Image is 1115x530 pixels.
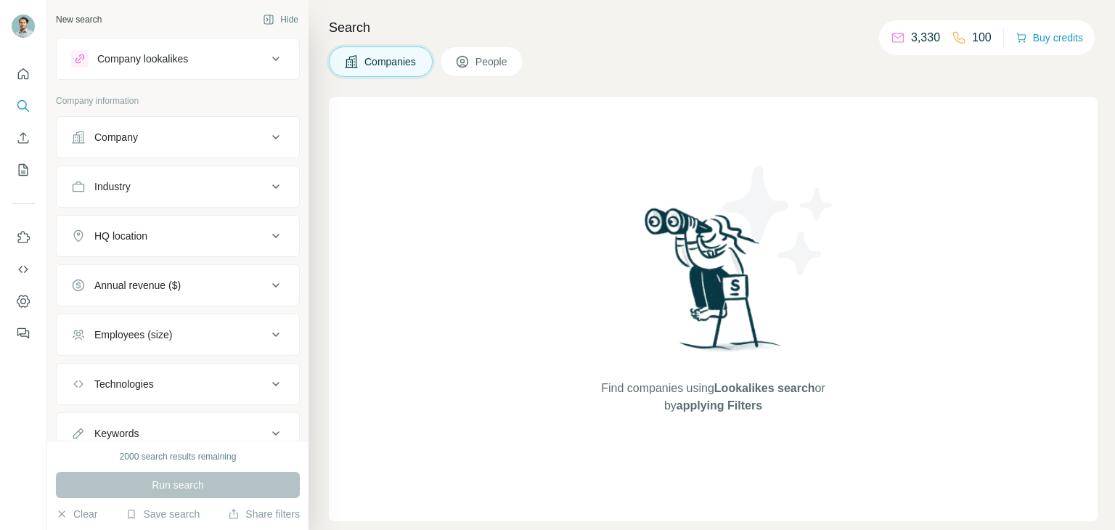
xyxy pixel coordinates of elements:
div: Company [94,130,138,144]
button: Use Surfe API [12,256,35,282]
p: Company information [56,94,300,107]
button: Technologies [57,367,299,401]
button: My lists [12,157,35,183]
button: Quick start [12,61,35,87]
button: Company lookalikes [57,41,299,76]
span: Companies [364,54,417,69]
button: Employees (size) [57,317,299,352]
button: Save search [126,507,200,521]
span: applying Filters [677,399,762,412]
p: 3,330 [911,29,940,46]
span: People [475,54,509,69]
img: Avatar [12,15,35,38]
button: Search [12,93,35,119]
button: Industry [57,169,299,204]
p: 100 [972,29,992,46]
img: Surfe Illustration - Woman searching with binoculars [638,204,789,366]
button: Feedback [12,320,35,346]
button: Keywords [57,416,299,451]
button: HQ location [57,219,299,253]
button: Company [57,120,299,155]
button: Use Surfe on LinkedIn [12,224,35,250]
div: Technologies [94,377,154,391]
h4: Search [329,17,1098,38]
div: HQ location [94,229,147,243]
button: Dashboard [12,288,35,314]
div: Industry [94,179,131,194]
div: 2000 search results remaining [120,450,237,463]
span: Find companies using or by [597,380,829,415]
div: Company lookalikes [97,52,188,66]
button: Share filters [228,507,300,521]
button: Enrich CSV [12,125,35,151]
img: Surfe Illustration - Stars [714,155,844,286]
button: Buy credits [1016,28,1083,48]
div: New search [56,13,102,26]
div: Employees (size) [94,327,172,342]
div: Annual revenue ($) [94,278,181,293]
button: Clear [56,507,97,521]
button: Annual revenue ($) [57,268,299,303]
div: Keywords [94,426,139,441]
span: Lookalikes search [714,382,815,394]
button: Hide [253,9,309,30]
